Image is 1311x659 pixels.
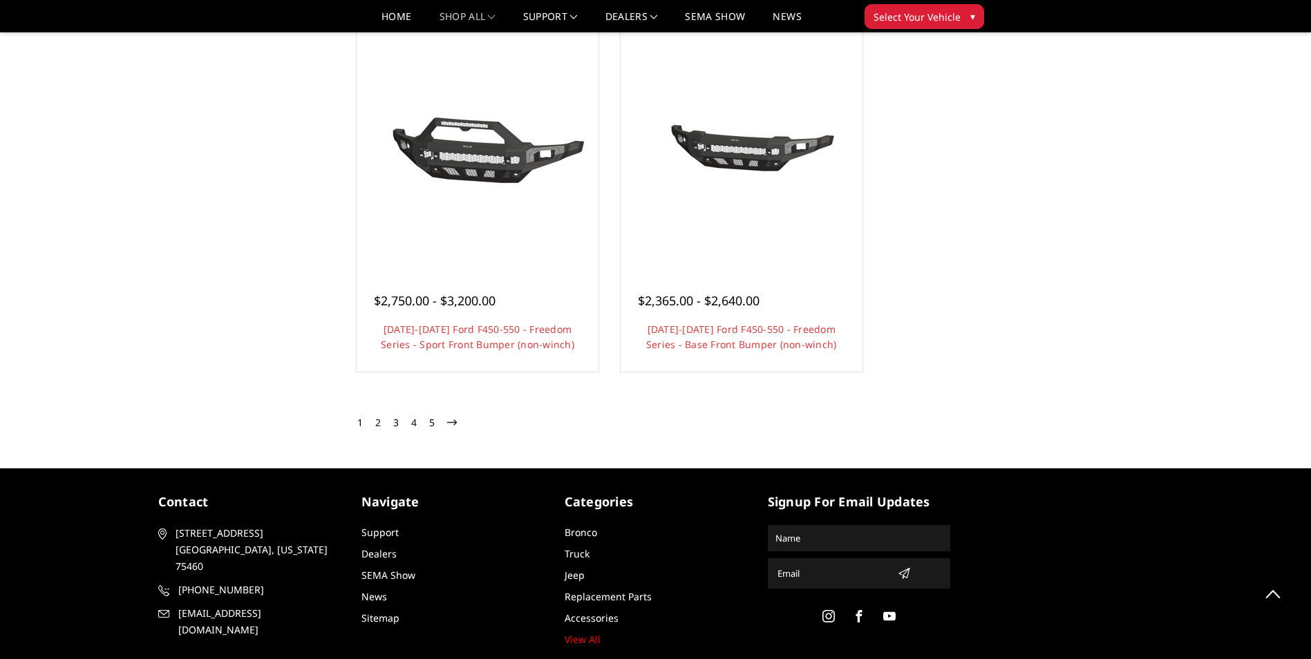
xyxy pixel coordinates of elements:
[361,526,399,539] a: Support
[361,569,415,582] a: SEMA Show
[426,414,438,431] a: 5
[176,525,336,575] span: [STREET_ADDRESS] [GEOGRAPHIC_DATA], [US_STATE] 75460
[408,414,420,431] a: 4
[440,12,496,32] a: shop all
[646,323,837,351] a: [DATE]-[DATE] Ford F450-550 - Freedom Series - Base Front Bumper (non-winch)
[523,12,578,32] a: Support
[685,12,745,32] a: SEMA Show
[390,414,402,431] a: 3
[381,323,574,351] a: [DATE]-[DATE] Ford F450-550 - Freedom Series - Sport Front Bumper (non-winch)
[605,12,658,32] a: Dealers
[367,94,588,198] img: 2023-2025 Ford F450-550 - Freedom Series - Sport Front Bumper (non-winch)
[158,605,341,638] a: [EMAIL_ADDRESS][DOMAIN_NAME]
[624,29,859,264] a: 2023-2025 Ford F450-550 - Freedom Series - Base Front Bumper (non-winch) 2023-2025 Ford F450-550 ...
[158,582,341,598] a: [PHONE_NUMBER]
[372,414,384,431] a: 2
[772,562,892,584] input: Email
[374,292,496,309] span: $2,750.00 - $3,200.00
[178,582,339,598] span: [PHONE_NUMBER]
[361,590,387,603] a: News
[770,527,948,549] input: Name
[381,12,411,32] a: Home
[158,493,341,511] h5: contact
[360,29,595,264] a: 2023-2025 Ford F450-550 - Freedom Series - Sport Front Bumper (non-winch) Multiple lighting options
[361,547,397,560] a: Dealers
[565,611,619,624] a: Accessories
[565,590,652,603] a: Replacement Parts
[865,4,984,29] button: Select Your Vehicle
[178,605,339,638] span: [EMAIL_ADDRESS][DOMAIN_NAME]
[361,493,544,511] h5: Navigate
[361,611,399,624] a: Sitemap
[354,414,366,431] a: 1
[565,547,590,560] a: Truck
[1256,576,1290,611] a: Click to Top
[565,633,601,646] a: View All
[773,12,801,32] a: News
[638,292,760,309] span: $2,365.00 - $2,640.00
[565,493,747,511] h5: Categories
[565,569,585,582] a: Jeep
[970,9,975,23] span: ▾
[565,526,597,539] a: Bronco
[768,493,950,511] h5: signup for email updates
[874,10,961,24] span: Select Your Vehicle
[1242,593,1311,659] iframe: Chat Widget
